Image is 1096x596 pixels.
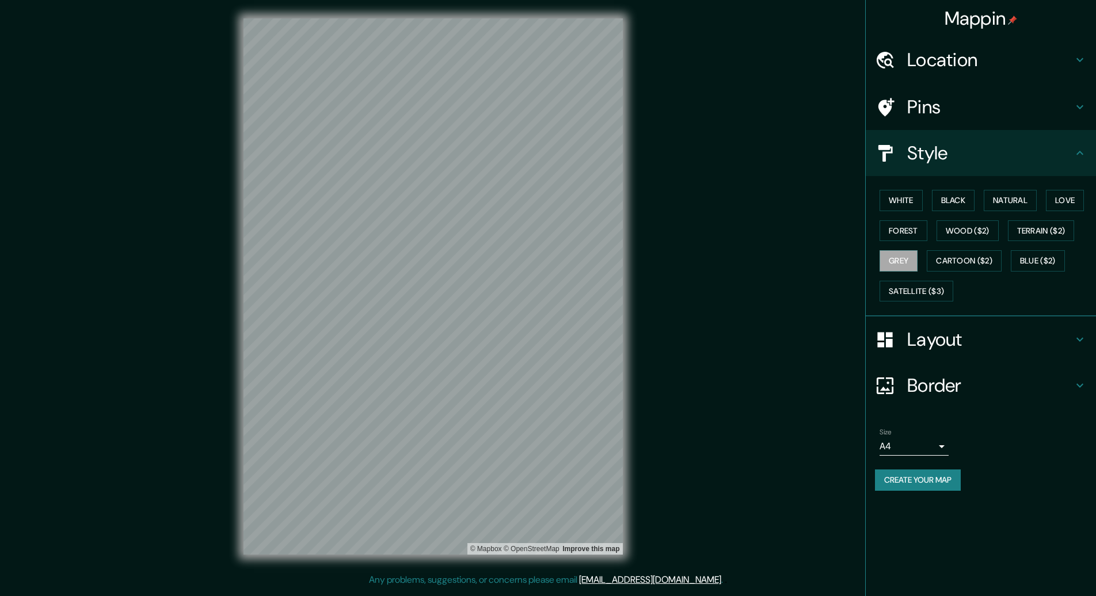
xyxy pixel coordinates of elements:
button: Blue ($2) [1011,250,1065,272]
a: Mapbox [470,545,502,553]
div: Border [866,362,1096,408]
img: pin-icon.png [1008,16,1017,25]
div: . [725,573,727,587]
iframe: Help widget launcher [994,551,1083,583]
button: Satellite ($3) [880,281,953,302]
button: Natural [984,190,1037,211]
button: Grey [880,250,918,272]
a: Map feedback [562,545,619,553]
h4: Style [907,142,1073,165]
button: Forest [880,220,927,242]
h4: Mappin [945,7,1018,30]
h4: Location [907,48,1073,71]
button: Cartoon ($2) [927,250,1002,272]
h4: Layout [907,328,1073,351]
h4: Border [907,374,1073,397]
div: Location [866,37,1096,83]
div: Layout [866,316,1096,362]
a: OpenStreetMap [504,545,560,553]
button: Love [1046,190,1084,211]
div: A4 [880,437,949,456]
h4: Pins [907,95,1073,119]
p: Any problems, suggestions, or concerns please email . [369,573,723,587]
div: Pins [866,84,1096,130]
a: [EMAIL_ADDRESS][DOMAIN_NAME] [579,574,721,586]
button: Black [932,190,975,211]
button: Terrain ($2) [1008,220,1075,242]
div: . [723,573,725,587]
div: Style [866,130,1096,176]
canvas: Map [243,18,623,555]
button: Wood ($2) [937,220,999,242]
button: Create your map [875,469,961,491]
label: Size [880,427,892,437]
button: White [880,190,923,211]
